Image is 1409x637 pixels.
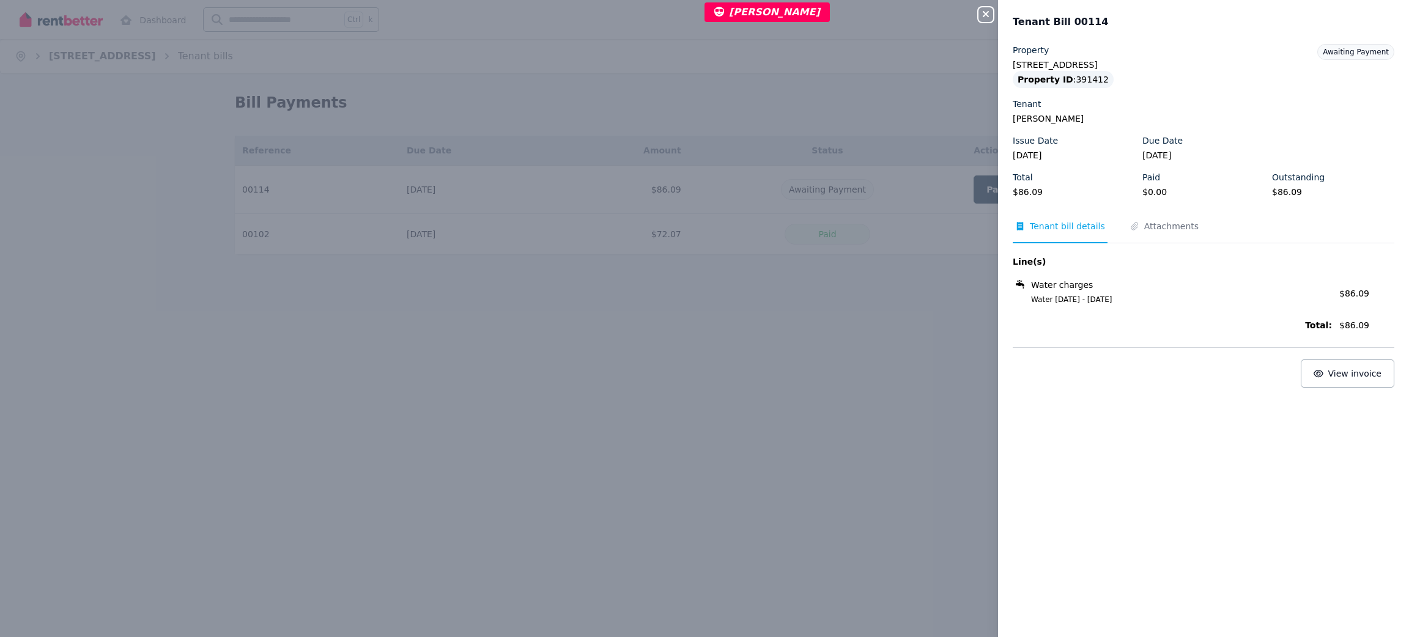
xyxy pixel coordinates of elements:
[1142,186,1265,198] legend: $0.00
[1144,220,1199,232] span: Attachments
[1013,186,1135,198] legend: $86.09
[1339,289,1369,298] span: $86.09
[1272,186,1394,198] legend: $86.09
[1013,44,1049,56] label: Property
[1142,134,1183,147] label: Due Date
[1013,256,1332,268] span: Line(s)
[1272,171,1325,183] label: Outstanding
[1013,112,1394,125] legend: [PERSON_NAME]
[1013,220,1394,243] nav: Tabs
[1301,359,1394,388] button: View invoice
[1323,48,1389,56] span: Awaiting Payment
[1013,134,1058,147] label: Issue Date
[1142,171,1160,183] label: Paid
[1016,295,1332,304] span: Water [DATE] - [DATE]
[1339,319,1394,331] span: $86.09
[1013,71,1114,88] div: : 391412
[1142,149,1265,161] legend: [DATE]
[1013,15,1108,29] span: Tenant Bill 00114
[1013,59,1394,71] legend: [STREET_ADDRESS]
[1328,369,1382,378] span: View invoice
[1013,171,1033,183] label: Total
[1013,149,1135,161] legend: [DATE]
[1013,98,1041,110] label: Tenant
[1031,279,1093,291] span: Water charges
[1013,319,1332,331] span: Total:
[1018,73,1073,86] span: Property ID
[1030,220,1105,232] span: Tenant bill details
